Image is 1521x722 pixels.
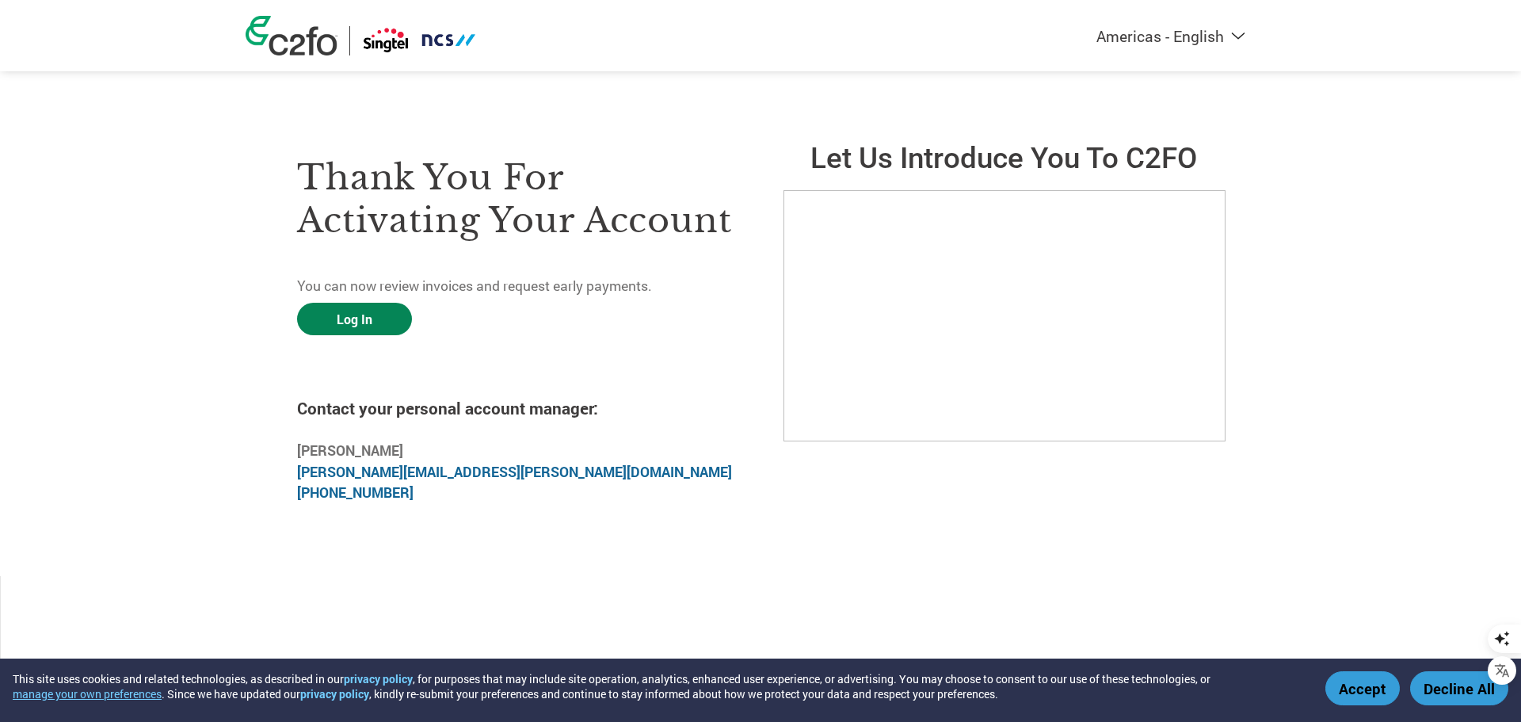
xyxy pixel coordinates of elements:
button: Decline All [1410,671,1508,705]
iframe: C2FO Introduction Video [783,190,1226,441]
h2: Let us introduce you to C2FO [783,141,1224,175]
a: [PERSON_NAME][EMAIL_ADDRESS][PERSON_NAME][DOMAIN_NAME] [297,463,732,481]
a: [PHONE_NUMBER] [297,483,414,502]
h4: Contact your personal account manager: [297,397,738,419]
img: Singtel [362,26,477,55]
a: privacy policy [344,671,413,686]
b: [PERSON_NAME] [297,441,403,460]
button: Accept [1325,671,1400,705]
p: You can now review invoices and request early payments. [297,276,738,296]
div: This site uses cookies and related technologies, as described in our , for purposes that may incl... [13,671,1302,701]
a: Log In [297,303,412,335]
a: privacy policy [300,686,369,701]
button: manage your own preferences [13,686,162,701]
img: c2fo logo [246,16,337,55]
h3: Thank you for activating your account [297,156,738,242]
